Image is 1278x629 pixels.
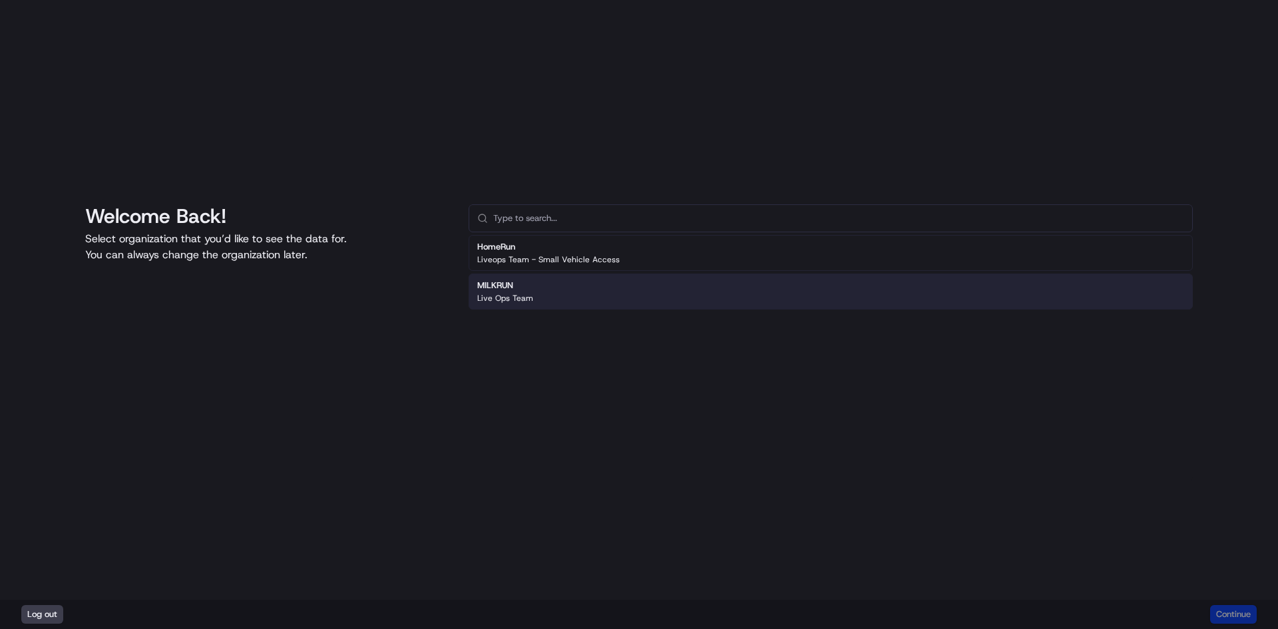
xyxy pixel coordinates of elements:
p: Live Ops Team [477,293,533,304]
p: Liveops Team - Small Vehicle Access [477,254,620,265]
div: Suggestions [469,232,1193,312]
button: Log out [21,605,63,624]
h2: HomeRun [477,241,620,253]
h2: MILKRUN [477,280,533,292]
input: Type to search... [493,205,1184,232]
p: Select organization that you’d like to see the data for. You can always change the organization l... [85,231,447,263]
h1: Welcome Back! [85,204,447,228]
